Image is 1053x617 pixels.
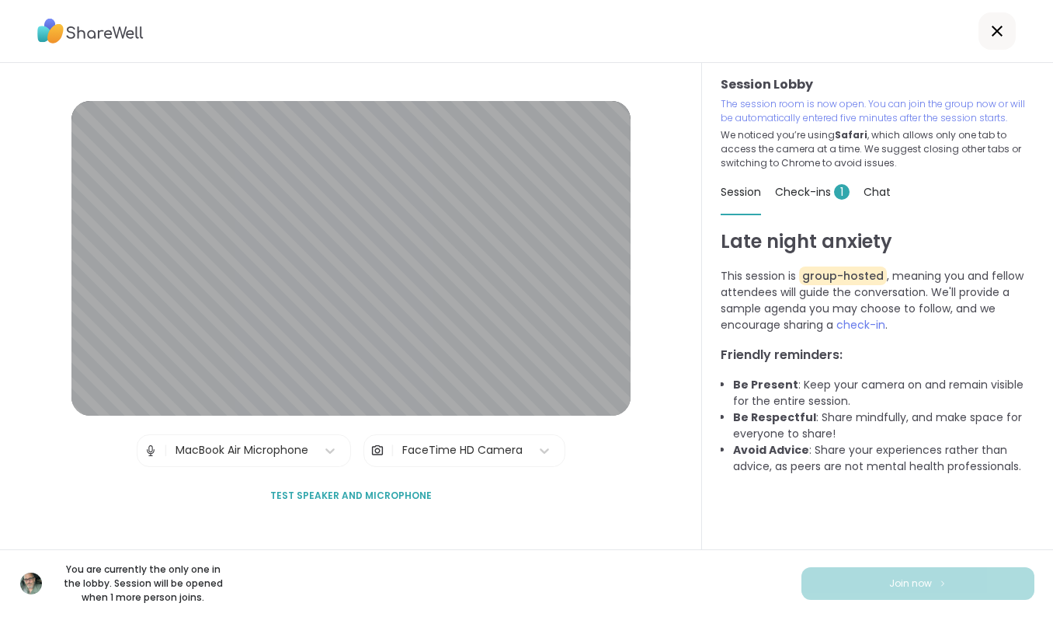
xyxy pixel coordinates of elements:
span: | [391,435,394,466]
img: ShareWell Logo [37,13,144,49]
img: ShareWell Logomark [938,579,947,587]
span: check-in [836,317,885,333]
li: : Keep your camera on and remain visible for the entire session. [733,377,1034,410]
button: Test speaker and microphone [264,479,438,512]
h3: Friendly reminders: [721,346,1034,364]
div: FaceTime HD Camera [402,442,523,458]
span: Session [721,184,761,200]
h1: Late night anxiety [721,228,1034,256]
b: Be Respectful [733,410,816,425]
span: Test speaker and microphone [270,489,432,503]
span: Chat [864,184,891,200]
div: MacBook Air Microphone [175,442,308,458]
img: Camera [370,435,384,466]
b: Avoid Advice [733,442,809,458]
p: You are currently the only one in the lobby. Session will be opened when 1 more person joins. [56,563,230,605]
span: Check-ins [775,184,850,200]
p: This session is , meaning you and fellow attendees will guide the conversation. We'll provide a s... [721,268,1034,333]
h3: Session Lobby [721,75,1034,94]
li: : Share mindfully, and make space for everyone to share! [733,410,1034,442]
span: group-hosted [799,267,887,285]
button: Join now [801,567,1034,600]
b: Safari [835,128,867,141]
li: : Share your experiences rather than advice, as peers are not mental health professionals. [733,442,1034,475]
p: The session room is now open. You can join the group now or will be automatically entered five mi... [721,97,1034,125]
span: Join now [889,577,932,591]
b: Be Present [733,377,798,392]
span: 1 [834,184,850,200]
span: | [164,435,168,466]
img: Microphone [144,435,158,466]
p: We noticed you’re using , which allows only one tab to access the camera at a time. We suggest cl... [721,128,1034,170]
img: Gtaylor06 [20,573,42,594]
